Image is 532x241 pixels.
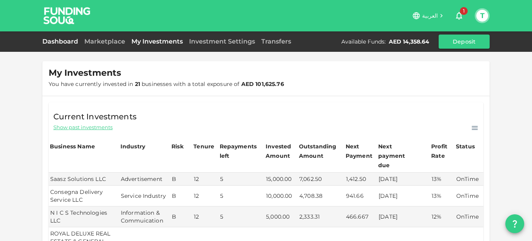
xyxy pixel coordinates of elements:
[50,142,95,151] div: Business Name
[298,206,344,227] td: 2,333.31
[430,173,455,186] td: 13%
[451,8,467,24] button: 1
[431,142,454,161] div: Profit Rate
[455,206,483,227] td: OnTime
[170,186,192,206] td: B
[218,186,264,206] td: 5
[192,173,218,186] td: 12
[53,110,137,123] span: Current Investments
[119,186,170,206] td: Service Industry
[218,173,264,186] td: 5
[377,206,430,227] td: [DATE]
[219,142,259,161] div: Repayments left
[377,173,430,186] td: [DATE]
[341,38,386,46] div: Available Funds :
[49,186,119,206] td: Consegna Delivery Service LLC
[299,142,338,161] div: Outstanding Amount
[120,142,145,151] div: Industry
[344,186,377,206] td: 941.66
[49,68,121,79] span: My Investments
[455,173,483,186] td: OnTime
[346,142,376,161] div: Next Payment
[378,142,417,170] div: Next payment due
[258,38,294,45] a: Transfers
[389,38,429,46] div: AED 14,358.64
[456,142,476,151] div: Status
[455,186,483,206] td: OnTime
[476,10,488,22] button: T
[171,142,187,151] div: Risk
[264,173,298,186] td: 15,000.00
[170,206,192,227] td: B
[186,38,258,45] a: Investment Settings
[119,206,170,227] td: Information & Commuication
[422,12,438,19] span: العربية
[53,124,113,131] span: Show past investments
[42,38,81,45] a: Dashboard
[241,80,284,88] strong: AED 101,625.76
[128,38,186,45] a: My Investments
[505,214,524,233] button: question
[430,206,455,227] td: 12%
[193,142,214,151] div: Tenure
[266,142,297,161] div: Invested Amount
[49,80,284,88] span: You have currently invested in businesses with a total exposure of
[81,38,128,45] a: Marketplace
[135,80,140,88] strong: 21
[377,186,430,206] td: [DATE]
[298,186,344,206] td: 4,708.38
[170,173,192,186] td: B
[298,173,344,186] td: 7,062.50
[264,186,298,206] td: 10,000.00
[439,35,490,49] button: Deposit
[344,206,377,227] td: 466.667
[192,206,218,227] td: 12
[460,7,468,15] span: 1
[430,186,455,206] td: 13%
[119,173,170,186] td: Advertisement
[218,206,264,227] td: 5
[192,186,218,206] td: 12
[49,173,119,186] td: Saasz Solutions LLC
[344,173,377,186] td: 1,412.50
[49,206,119,227] td: N I C S Technologies LLC
[264,206,298,227] td: 5,000.00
